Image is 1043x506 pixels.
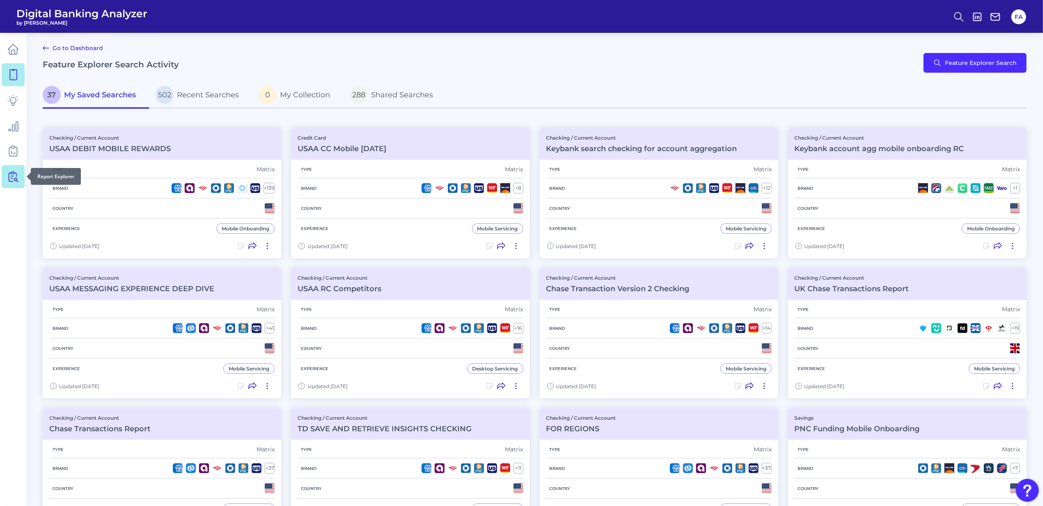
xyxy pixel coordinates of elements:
h5: Experience [795,366,829,371]
h3: Keybank search checking for account aggregation [546,144,737,153]
p: Checking / Current Account [795,275,909,281]
h5: Type [49,307,67,312]
h5: Brand [298,466,320,471]
h5: Type [49,447,67,452]
h3: USAA DEBIT MOBILE REWARDS [49,144,171,153]
a: Checking / Current AccountKeybank account agg mobile onboarding RCTypeMatrixBrand+1CountryExperie... [788,128,1027,258]
h5: Brand [795,326,817,331]
span: 0 [259,86,277,104]
div: Mobile Servicing [477,225,518,232]
h5: Country [546,486,574,491]
h5: Type [546,447,564,452]
button: FA [1011,9,1026,24]
h5: Type [298,447,315,452]
span: Updated [DATE] [556,243,596,249]
h5: Experience [795,226,829,231]
span: 37 [43,86,61,104]
a: 288Shared Searches [343,83,446,109]
h5: Country [795,486,822,491]
p: Checking / Current Account [49,275,214,281]
a: Checking / Current AccountUSAA RC CompetitorsTypeMatrixBrand+16CountryExperienceDesktop Servicing... [291,268,530,398]
div: + 14 [762,323,772,333]
span: Updated [DATE] [307,243,348,249]
h5: Type [49,167,67,172]
h5: Country [298,206,325,211]
div: Mobile Servicing [726,366,766,372]
h5: Experience [298,226,332,231]
div: + 37 [762,463,772,474]
h5: Type [795,447,812,452]
span: by [PERSON_NAME] [16,20,147,26]
h5: Country [795,206,822,211]
h5: Brand [546,466,568,471]
a: 502Recent Searches [149,83,252,109]
h5: Type [298,167,315,172]
h5: Brand [546,326,568,331]
h5: Country [298,346,325,351]
span: Digital Banking Analyzer [16,7,147,20]
div: Matrix [1002,166,1020,173]
span: Updated [DATE] [59,383,99,389]
h5: Brand [49,186,71,191]
p: Credit Card [298,135,386,141]
div: Matrix [1002,446,1020,453]
a: 37My Saved Searches [43,83,149,109]
h5: Type [546,307,564,312]
a: Checking / Current AccountUK Chase Transactions ReportTypeMatrixBrand+19CountryExperienceMobile S... [788,268,1027,398]
h5: Country [546,346,574,351]
h3: Chase Transactions Report [49,424,151,433]
p: Checking / Current Account [298,415,472,421]
span: Updated [DATE] [59,243,99,249]
div: Mobile Onboarding [967,225,1015,232]
p: Checking / Current Account [546,415,616,421]
span: 288 [350,86,368,104]
div: + 1 [1010,183,1020,193]
div: + 37 [265,463,275,474]
h5: Brand [795,186,817,191]
div: Matrix [257,166,275,173]
h5: Type [546,167,564,172]
div: Matrix [1002,306,1020,313]
div: Matrix [505,166,523,173]
a: 0My Collection [252,83,343,109]
div: + 11 [513,463,523,474]
h5: Experience [298,366,332,371]
h5: Country [49,206,77,211]
h3: USAA RC Competitors [298,284,381,293]
div: Mobile Servicing [229,366,269,372]
h3: TD SAVE AND RETRIEVE INSIGHTS CHECKING [298,424,472,433]
span: Updated [DATE] [805,243,845,249]
span: Shared Searches [371,90,433,99]
h3: PNC Funding Mobile Onboarding [795,424,920,433]
p: Savings [795,415,920,421]
h3: Keybank account agg mobile onboarding RC [795,144,964,153]
a: Credit CardUSAA CC Mobile [DATE]TypeMatrixBrand+8CountryExperienceMobile ServicingUpdated [DATE] [291,128,530,258]
span: Updated [DATE] [805,383,845,389]
span: My Collection [280,90,330,99]
h5: Experience [49,366,83,371]
div: Matrix [505,306,523,313]
div: Desktop Servicing [472,366,518,372]
h5: Brand [795,466,817,471]
p: Checking / Current Account [795,135,964,141]
span: Updated [DATE] [556,383,596,389]
p: Checking / Current Account [546,275,690,281]
h5: Country [49,346,77,351]
h5: Brand [298,186,320,191]
div: Mobile Servicing [726,225,766,232]
div: + 12 [762,183,772,193]
div: + 16 [513,323,523,333]
div: Matrix [257,446,275,453]
a: Checking / Current AccountChase Transaction Version 2 CheckingTypeMatrixBrand+14CountryExperience... [540,268,778,398]
span: Updated [DATE] [307,383,348,389]
span: Recent Searches [177,90,239,99]
span: Feature Explorer Search [945,60,1017,66]
button: Open Resource Center [1016,479,1039,502]
p: Checking / Current Account [546,135,737,141]
h5: Type [298,307,315,312]
h5: Type [795,167,812,172]
h5: Experience [546,366,580,371]
a: Checking / Current AccountUSAA MESSAGING EXPERIENCE DEEP DIVETypeMatrixBrand+41CountryExperienceM... [43,268,281,398]
h3: USAA CC Mobile [DATE] [298,144,386,153]
div: + 8 [513,183,523,193]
